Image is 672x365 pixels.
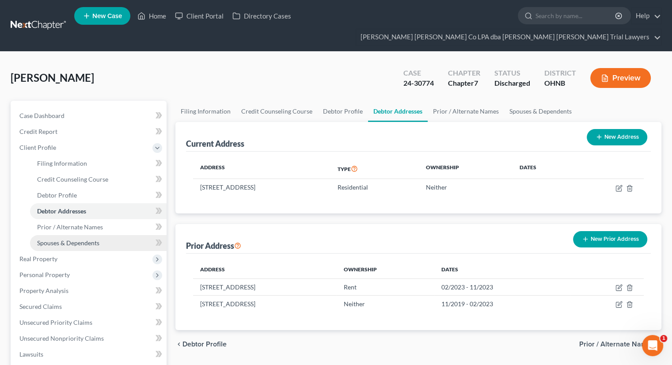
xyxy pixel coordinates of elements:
[193,159,330,179] th: Address
[19,287,68,294] span: Property Analysis
[19,303,62,310] span: Secured Claims
[92,13,122,19] span: New Case
[193,296,337,312] td: [STREET_ADDRESS]
[12,108,167,124] a: Case Dashboard
[11,71,94,84] span: [PERSON_NAME]
[193,261,337,278] th: Address
[228,8,296,24] a: Directory Cases
[356,29,661,45] a: [PERSON_NAME] [PERSON_NAME] Co LPA dba [PERSON_NAME] [PERSON_NAME] Trial Lawyers
[12,124,167,140] a: Credit Report
[448,68,480,78] div: Chapter
[337,296,434,312] td: Neither
[12,346,167,362] a: Lawsuits
[37,160,87,167] span: Filing Information
[30,219,167,235] a: Prior / Alternate Names
[434,278,570,295] td: 02/2023 - 11/2023
[186,138,244,149] div: Current Address
[642,335,663,356] iframe: Intercom live chat
[434,296,570,312] td: 11/2019 - 02/2023
[37,223,103,231] span: Prior / Alternate Names
[182,341,227,348] span: Debtor Profile
[12,331,167,346] a: Unsecured Nonpriority Claims
[12,283,167,299] a: Property Analysis
[133,8,171,24] a: Home
[236,101,318,122] a: Credit Counseling Course
[631,8,661,24] a: Help
[337,278,434,295] td: Rent
[590,68,651,88] button: Preview
[403,68,434,78] div: Case
[37,207,86,215] span: Debtor Addresses
[12,315,167,331] a: Unsecured Priority Claims
[37,175,108,183] span: Credit Counseling Course
[428,101,504,122] a: Prior / Alternate Names
[193,179,330,196] td: [STREET_ADDRESS]
[318,101,368,122] a: Debtor Profile
[186,240,241,251] div: Prior Address
[12,299,167,315] a: Secured Claims
[587,129,647,145] button: New Address
[330,179,419,196] td: Residential
[368,101,428,122] a: Debtor Addresses
[175,341,182,348] i: chevron_left
[19,144,56,151] span: Client Profile
[494,68,530,78] div: Status
[448,78,480,88] div: Chapter
[30,203,167,219] a: Debtor Addresses
[30,235,167,251] a: Spouses & Dependents
[19,350,43,358] span: Lawsuits
[494,78,530,88] div: Discharged
[175,101,236,122] a: Filing Information
[579,341,661,348] button: Prior / Alternate Names chevron_right
[30,187,167,203] a: Debtor Profile
[19,319,92,326] span: Unsecured Priority Claims
[513,159,574,179] th: Dates
[544,78,576,88] div: OHNB
[30,171,167,187] a: Credit Counseling Course
[330,159,419,179] th: Type
[419,159,513,179] th: Ownership
[19,335,104,342] span: Unsecured Nonpriority Claims
[535,8,616,24] input: Search by name...
[19,255,57,262] span: Real Property
[30,156,167,171] a: Filing Information
[37,239,99,247] span: Spouses & Dependents
[175,341,227,348] button: chevron_left Debtor Profile
[19,128,57,135] span: Credit Report
[544,68,576,78] div: District
[193,278,337,295] td: [STREET_ADDRESS]
[337,261,434,278] th: Ownership
[37,191,77,199] span: Debtor Profile
[19,112,65,119] span: Case Dashboard
[19,271,70,278] span: Personal Property
[434,261,570,278] th: Dates
[504,101,577,122] a: Spouses & Dependents
[573,231,647,247] button: New Prior Address
[403,78,434,88] div: 24-30774
[660,335,667,342] span: 1
[171,8,228,24] a: Client Portal
[474,79,478,87] span: 7
[419,179,513,196] td: Neither
[579,341,654,348] span: Prior / Alternate Names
